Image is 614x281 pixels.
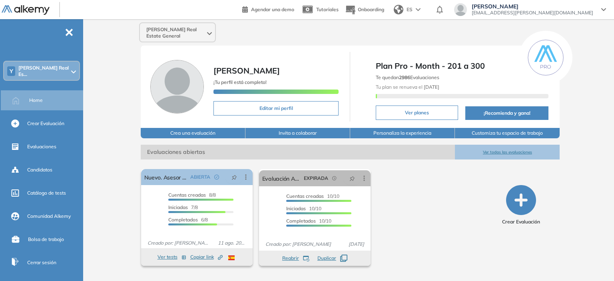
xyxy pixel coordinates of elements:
[399,74,410,80] b: 2986
[574,243,614,281] iframe: Chat Widget
[29,97,43,104] span: Home
[282,255,299,262] span: Reabrir
[394,5,403,14] img: world
[472,10,593,16] span: [EMAIL_ADDRESS][PERSON_NAME][DOMAIN_NAME]
[27,213,71,220] span: Comunidad Alkemy
[168,217,198,223] span: Completados
[282,255,309,262] button: Reabrir
[144,169,187,185] a: Nuevo. Asesor comercial
[27,143,56,150] span: Evaluaciones
[190,173,210,181] span: ABIERTA
[286,205,306,211] span: Iniciadas
[27,259,56,266] span: Cerrar sesión
[376,60,548,72] span: Plan Pro - Month - 201 a 300
[376,84,439,90] span: Tu plan se renueva el
[168,192,206,198] span: Cuentas creadas
[245,128,350,138] button: Invita a colaborar
[502,218,540,225] span: Crear Evaluación
[168,217,208,223] span: 6/8
[214,175,219,179] span: check-circle
[345,241,367,248] span: [DATE]
[228,255,235,260] img: ESP
[574,243,614,281] div: Widget de chat
[190,253,223,261] span: Copiar link
[231,174,237,180] span: pushpin
[416,8,421,11] img: arrow
[168,192,216,198] span: 8/8
[213,79,267,85] span: ¡Tu perfil está completo!
[286,193,339,199] span: 10/10
[225,171,243,183] button: pushpin
[27,166,52,173] span: Candidatos
[358,6,384,12] span: Onboarding
[262,241,334,248] span: Creado por: [PERSON_NAME]
[423,84,439,90] b: [DATE]
[262,170,301,186] a: Evaluación Asesor Comercial
[213,101,339,116] button: Editar mi perfil
[376,106,458,120] button: Ver planes
[10,68,13,74] span: Y
[242,4,294,14] a: Agendar una demo
[144,239,215,247] span: Creado por: [PERSON_NAME]
[343,172,361,185] button: pushpin
[349,175,355,181] span: pushpin
[350,128,455,138] button: Personaliza la experiencia
[27,189,66,197] span: Catálogo de tests
[141,128,245,138] button: Crea una evaluación
[286,218,316,224] span: Completados
[286,218,331,224] span: 10/10
[472,3,593,10] span: [PERSON_NAME]
[376,74,439,80] span: Te quedan Evaluaciones
[157,252,186,262] button: Ver tests
[168,204,198,210] span: 7/8
[27,120,64,127] span: Crear Evaluación
[316,6,339,12] span: Tutoriales
[168,204,188,210] span: Iniciadas
[304,175,328,182] span: EXPIRADA
[502,185,540,225] button: Crear Evaluación
[213,66,280,76] span: [PERSON_NAME]
[317,255,347,262] button: Duplicar
[18,65,70,78] span: [PERSON_NAME] Real Es...
[190,252,223,262] button: Copiar link
[2,5,50,15] img: Logo
[407,6,413,13] span: ES
[345,1,384,18] button: Onboarding
[215,239,249,247] span: 11 ago. 2025
[286,193,324,199] span: Cuentas creadas
[455,128,560,138] button: Customiza tu espacio de trabajo
[317,255,336,262] span: Duplicar
[28,236,64,243] span: Bolsa de trabajo
[150,60,204,114] img: Foto de perfil
[332,176,337,181] span: field-time
[251,6,294,12] span: Agendar una demo
[465,106,549,120] button: ¡Recomienda y gana!
[455,145,560,159] button: Ver todas las evaluaciones
[286,205,321,211] span: 10/10
[146,26,205,39] span: [PERSON_NAME] Real Estate General
[141,145,455,159] span: Evaluaciones abiertas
